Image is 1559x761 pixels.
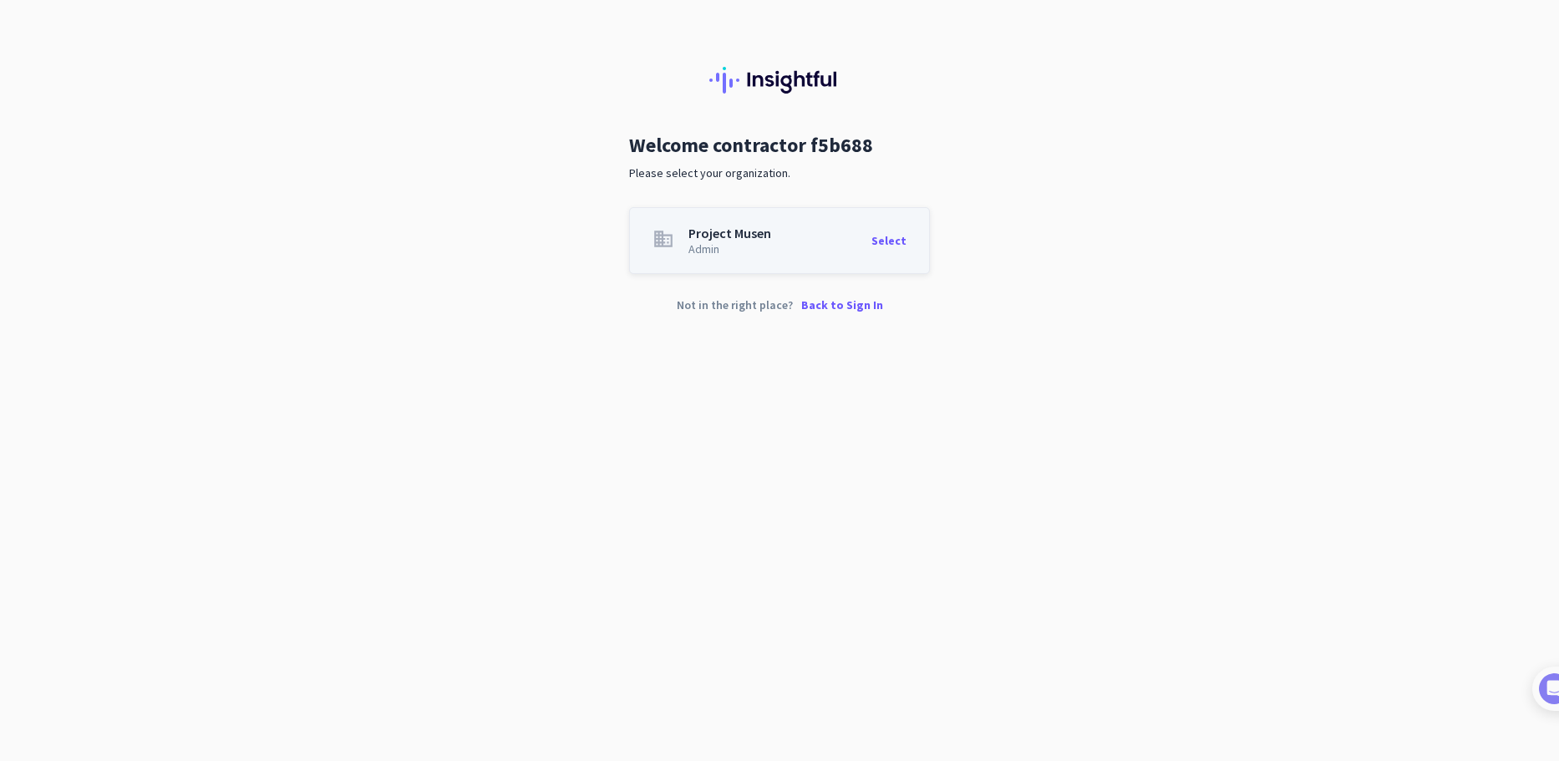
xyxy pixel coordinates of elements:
[688,226,771,240] div: Project Musen
[688,243,771,255] div: Admin
[871,226,906,255] div: Select
[653,228,674,250] span: business
[629,135,930,155] h2: Welcome contractor f5b688
[801,299,883,311] p: Back to Sign In
[709,67,850,94] img: Insightful
[629,165,930,180] p: Please select your organization.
